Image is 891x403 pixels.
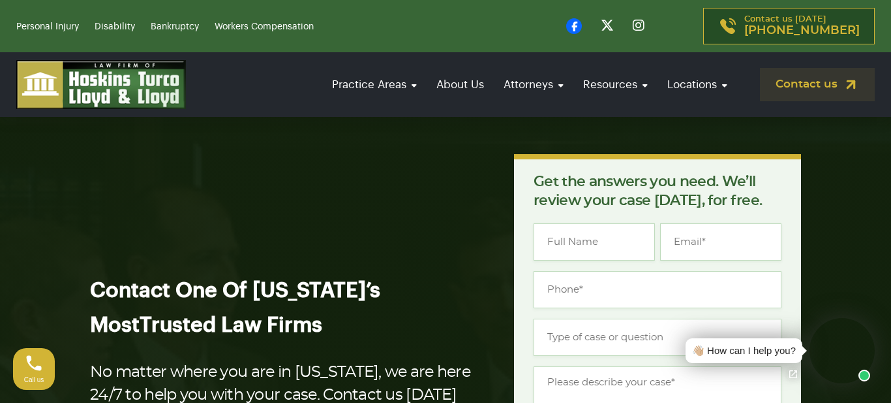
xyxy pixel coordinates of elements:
a: Contact us [DATE][PHONE_NUMBER] [703,8,875,44]
div: 👋🏼 How can I help you? [692,344,796,359]
p: Contact us [DATE] [744,15,860,37]
a: About Us [430,66,491,103]
a: Contact us [760,68,875,101]
input: Email* [660,223,781,261]
span: [PHONE_NUMBER] [744,24,860,37]
a: Disability [95,22,135,31]
input: Full Name [534,223,655,261]
span: Call us [24,376,44,383]
img: logo [16,60,186,109]
a: Locations [661,66,734,103]
span: Trusted Law Firms [140,315,322,336]
span: Most [90,315,140,336]
span: Contact One Of [US_STATE]’s [90,280,380,301]
a: Open chat [779,361,807,388]
input: Type of case or question [534,319,781,356]
a: Resources [577,66,654,103]
a: Bankruptcy [151,22,199,31]
a: Attorneys [497,66,570,103]
p: Get the answers you need. We’ll review your case [DATE], for free. [534,172,781,210]
a: Practice Areas [325,66,423,103]
input: Phone* [534,271,781,308]
a: Workers Compensation [215,22,314,31]
a: Personal Injury [16,22,79,31]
